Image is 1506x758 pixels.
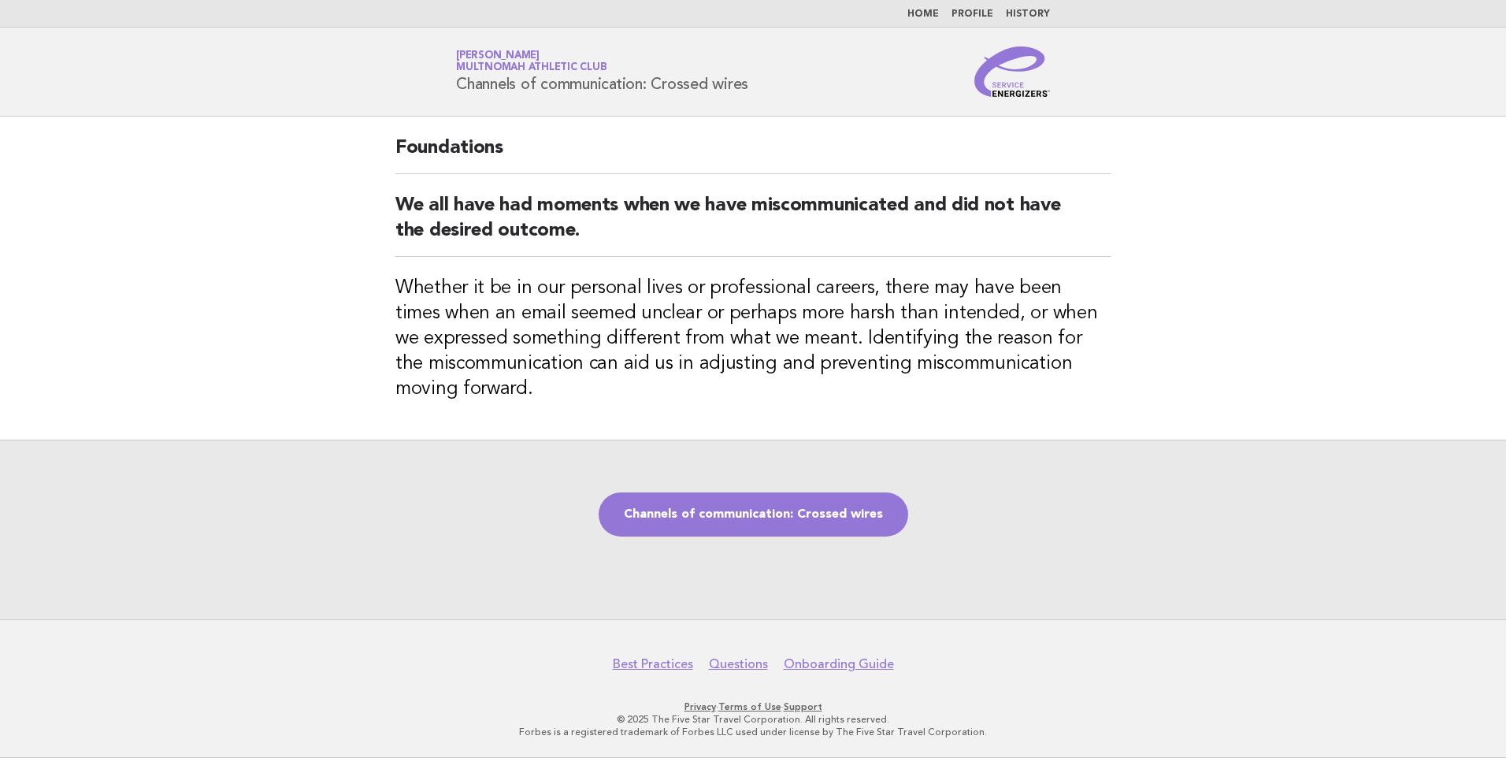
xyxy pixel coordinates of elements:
a: Channels of communication: Crossed wires [599,492,908,537]
a: Home [907,9,939,19]
h2: We all have had moments when we have miscommunicated and did not have the desired outcome. [395,193,1111,257]
a: Privacy [684,701,716,712]
a: Profile [951,9,993,19]
h1: Channels of communication: Crossed wires [456,51,748,92]
p: © 2025 The Five Star Travel Corporation. All rights reserved. [271,713,1235,726]
a: [PERSON_NAME]Multnomah Athletic Club [456,50,606,72]
a: History [1006,9,1050,19]
a: Questions [709,656,768,672]
p: · · [271,700,1235,713]
a: Onboarding Guide [784,656,894,672]
h3: Whether it be in our personal lives or professional careers, there may have been times when an em... [395,276,1111,402]
a: Support [784,701,822,712]
h2: Foundations [395,136,1111,174]
a: Terms of Use [718,701,781,712]
a: Best Practices [613,656,693,672]
p: Forbes is a registered trademark of Forbes LLC used under license by The Five Star Travel Corpora... [271,726,1235,738]
span: Multnomah Athletic Club [456,63,606,73]
img: Service Energizers [974,46,1050,97]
